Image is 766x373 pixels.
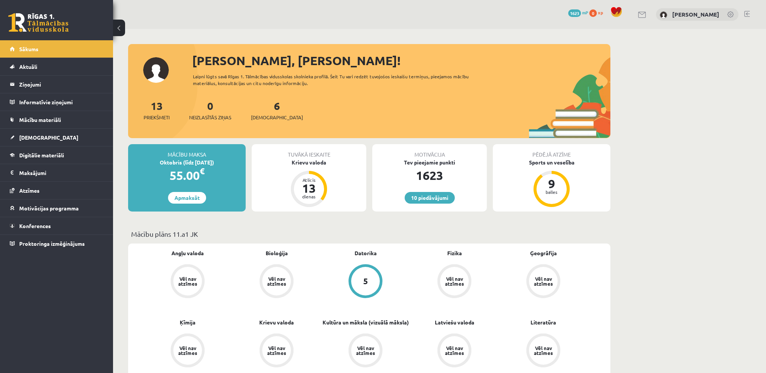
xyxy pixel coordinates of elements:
p: Mācību plāns 11.a1 JK [131,229,607,239]
a: Fizika [447,249,462,257]
legend: Ziņojumi [19,76,104,93]
span: Sākums [19,46,38,52]
a: Latviešu valoda [435,318,474,326]
a: 10 piedāvājumi [405,192,455,204]
div: Vēl nav atzīmes [177,346,198,355]
a: Sports un veselība 9 balles [493,158,610,208]
span: mP [582,9,588,15]
div: Pēdējā atzīme [493,144,610,158]
span: Neizlasītās ziņas [189,114,231,121]
span: xp [598,9,603,15]
a: Vēl nav atzīmes [143,264,232,300]
a: Vēl nav atzīmes [232,264,321,300]
a: 0 xp [589,9,607,15]
a: Konferences [10,217,104,234]
div: Motivācija [372,144,487,158]
span: Priekšmeti [144,114,170,121]
a: Bioloģija [266,249,288,257]
a: Mācību materiāli [10,111,104,128]
a: Vēl nav atzīmes [143,333,232,369]
span: Mācību materiāli [19,116,61,123]
a: Vēl nav atzīmes [410,264,499,300]
span: [DEMOGRAPHIC_DATA] [19,134,78,141]
a: Datorika [355,249,377,257]
a: Ģeogrāfija [530,249,557,257]
legend: Maksājumi [19,164,104,181]
a: Vēl nav atzīmes [499,333,588,369]
span: Aktuāli [19,63,37,70]
div: 55.00 [128,166,246,184]
div: Vēl nav atzīmes [533,346,554,355]
a: Kultūra un māksla (vizuālā māksla) [323,318,409,326]
a: Vēl nav atzīmes [321,333,410,369]
a: Krievu valoda [259,318,294,326]
div: Krievu valoda [252,158,366,166]
div: Vēl nav atzīmes [177,276,198,286]
span: Motivācijas programma [19,205,79,212]
a: Informatīvie ziņojumi [10,93,104,111]
a: Motivācijas programma [10,199,104,217]
span: 0 [589,9,597,17]
span: Proktoringa izmēģinājums [19,240,85,247]
div: Vēl nav atzīmes [444,276,465,286]
a: Maksājumi [10,164,104,181]
div: Tev pieejamie punkti [372,158,487,166]
div: 1623 [372,166,487,184]
a: 1623 mP [568,9,588,15]
div: Vēl nav atzīmes [533,276,554,286]
span: 1623 [568,9,581,17]
div: dienas [298,194,320,199]
a: 13Priekšmeti [144,99,170,121]
span: Konferences [19,222,51,229]
legend: Informatīvie ziņojumi [19,93,104,111]
span: [DEMOGRAPHIC_DATA] [251,114,303,121]
div: Sports un veselība [493,158,610,166]
a: Krievu valoda Atlicis 13 dienas [252,158,366,208]
div: 9 [540,178,563,190]
a: Digitālie materiāli [10,146,104,164]
div: Laipni lūgts savā Rīgas 1. Tālmācības vidusskolas skolnieka profilā. Šeit Tu vari redzēt tuvojošo... [193,73,482,87]
a: Rīgas 1. Tālmācības vidusskola [8,13,69,32]
a: 5 [321,264,410,300]
a: Vēl nav atzīmes [232,333,321,369]
a: [PERSON_NAME] [672,11,719,18]
div: 5 [363,277,368,285]
div: Atlicis [298,178,320,182]
span: Atzīmes [19,187,40,194]
a: Ķīmija [180,318,196,326]
a: Sākums [10,40,104,58]
a: 6[DEMOGRAPHIC_DATA] [251,99,303,121]
div: 13 [298,182,320,194]
div: Oktobris (līdz [DATE]) [128,158,246,166]
div: Vēl nav atzīmes [266,346,287,355]
span: Digitālie materiāli [19,152,64,158]
img: Viktorija Bērziņa [660,11,667,19]
div: Vēl nav atzīmes [444,346,465,355]
a: Vēl nav atzīmes [410,333,499,369]
div: Mācību maksa [128,144,246,158]
div: [PERSON_NAME], [PERSON_NAME]! [192,52,610,70]
span: € [200,166,205,177]
div: Tuvākā ieskaite [252,144,366,158]
a: Proktoringa izmēģinājums [10,235,104,252]
div: Vēl nav atzīmes [355,346,376,355]
a: 0Neizlasītās ziņas [189,99,231,121]
div: Vēl nav atzīmes [266,276,287,286]
a: Angļu valoda [171,249,204,257]
div: balles [540,190,563,194]
a: Literatūra [531,318,556,326]
a: Atzīmes [10,182,104,199]
a: Ziņojumi [10,76,104,93]
a: Vēl nav atzīmes [499,264,588,300]
a: Apmaksāt [168,192,206,204]
a: Aktuāli [10,58,104,75]
a: [DEMOGRAPHIC_DATA] [10,129,104,146]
